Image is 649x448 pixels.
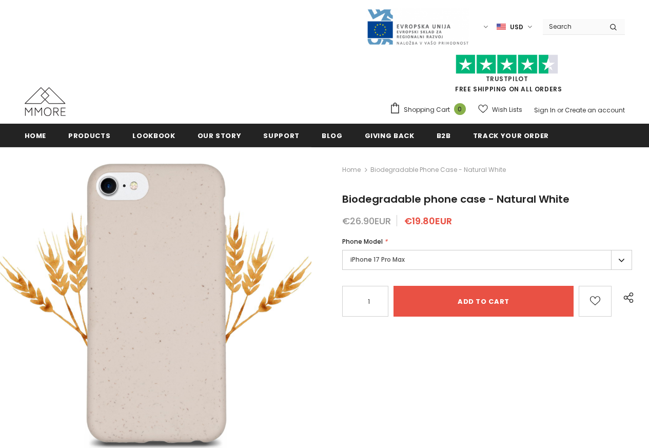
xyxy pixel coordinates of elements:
a: Trustpilot [486,74,528,83]
span: Blog [322,131,343,141]
a: Create an account [565,106,625,114]
a: Lookbook [132,124,175,147]
span: Phone Model [342,237,383,246]
a: support [263,124,300,147]
span: Biodegradable phone case - Natural White [342,192,569,206]
span: Home [25,131,47,141]
img: Javni Razpis [366,8,469,46]
a: Giving back [365,124,415,147]
img: USD [497,23,506,31]
span: or [557,106,563,114]
a: Shopping Cart 0 [389,102,471,118]
span: Biodegradable phone case - Natural White [370,164,506,176]
a: Our Story [198,124,242,147]
label: iPhone 17 Pro Max [342,250,632,270]
span: Products [68,131,110,141]
a: Products [68,124,110,147]
a: Home [25,124,47,147]
span: support [263,131,300,141]
span: Our Story [198,131,242,141]
span: FREE SHIPPING ON ALL ORDERS [389,59,625,93]
input: Add to cart [394,286,574,317]
a: B2B [437,124,451,147]
span: B2B [437,131,451,141]
span: €19.80EUR [404,215,452,227]
span: USD [510,22,523,32]
a: Javni Razpis [366,22,469,31]
span: €26.90EUR [342,215,391,227]
input: Search Site [543,19,602,34]
span: Wish Lists [492,105,522,115]
a: Blog [322,124,343,147]
img: Trust Pilot Stars [456,54,558,74]
span: Track your order [473,131,549,141]
span: Shopping Cart [404,105,450,115]
span: Lookbook [132,131,175,141]
img: MMORE Cases [25,87,66,116]
a: Wish Lists [478,101,522,119]
a: Sign In [534,106,556,114]
span: 0 [454,103,466,115]
a: Home [342,164,361,176]
a: Track your order [473,124,549,147]
span: Giving back [365,131,415,141]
